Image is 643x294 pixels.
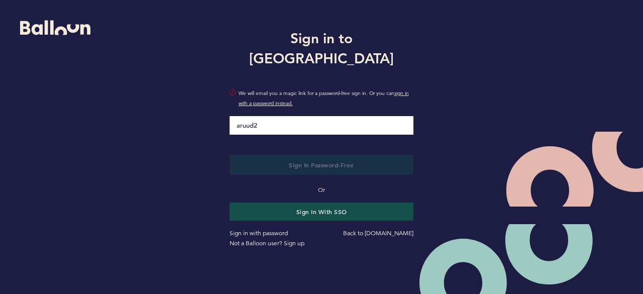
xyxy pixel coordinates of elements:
[230,229,288,237] a: Sign in with password
[222,28,421,68] h1: Sign in to [GEOGRAPHIC_DATA]
[230,155,414,175] button: Sign in Password-Free
[343,229,413,237] a: Back to [DOMAIN_NAME]
[230,239,304,247] a: Not a Balloon user? Sign up
[230,116,414,135] input: Email
[230,203,414,221] button: Sign in with SSO
[239,88,414,109] span: We will email you a magic link for a password-free sign in. Or you can
[230,185,414,195] p: Or
[289,161,354,169] span: Sign in Password-Free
